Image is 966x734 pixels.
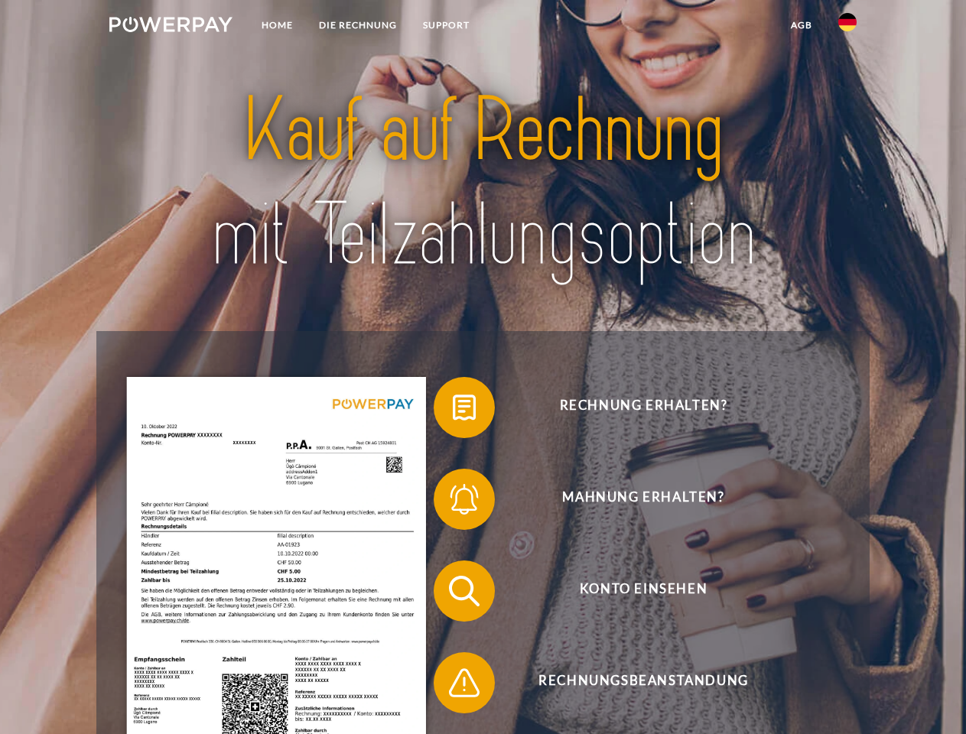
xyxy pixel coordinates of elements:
span: Mahnung erhalten? [456,469,831,530]
button: Konto einsehen [434,560,831,622]
span: Rechnung erhalten? [456,377,831,438]
img: de [838,13,857,31]
span: Rechnungsbeanstandung [456,652,831,713]
button: Rechnung erhalten? [434,377,831,438]
img: qb_bell.svg [445,480,483,518]
img: qb_search.svg [445,572,483,610]
a: SUPPORT [410,11,483,39]
img: logo-powerpay-white.svg [109,17,233,32]
button: Mahnung erhalten? [434,469,831,530]
img: title-powerpay_de.svg [146,73,820,293]
button: Rechnungsbeanstandung [434,652,831,713]
img: qb_warning.svg [445,664,483,702]
span: Konto einsehen [456,560,831,622]
a: agb [778,11,825,39]
img: qb_bill.svg [445,388,483,427]
a: DIE RECHNUNG [306,11,410,39]
a: Home [249,11,306,39]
